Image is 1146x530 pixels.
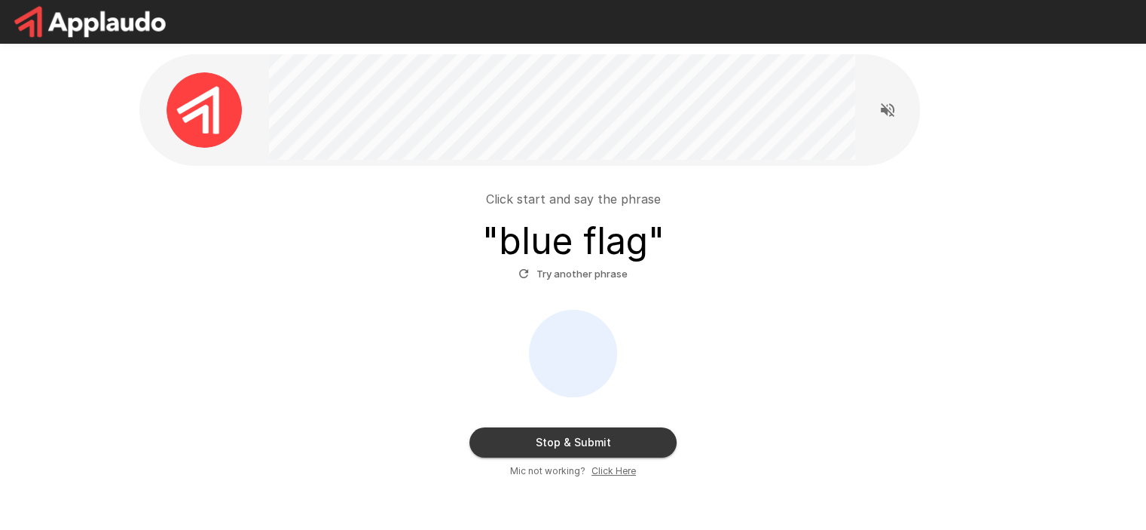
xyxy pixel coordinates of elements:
button: Try another phrase [515,262,631,286]
img: applaudo_avatar.png [167,72,242,148]
u: Click Here [591,465,636,476]
button: Read questions aloud [872,95,903,125]
p: Click start and say the phrase [486,190,661,208]
button: Stop & Submit [469,427,677,458]
h3: " blue flag " [482,220,665,262]
span: Mic not working? [510,464,585,479]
